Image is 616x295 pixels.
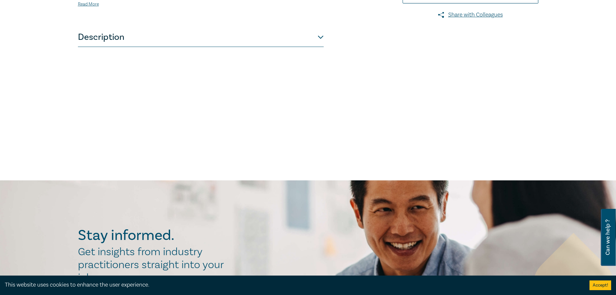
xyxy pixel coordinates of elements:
[5,281,580,289] div: This website uses cookies to enhance the user experience.
[589,280,611,290] button: Accept cookies
[78,1,99,7] a: Read More
[78,28,324,47] button: Description
[605,213,611,262] span: Can we help ?
[78,245,231,284] h2: Get insights from industry practitioners straight into your inbox.
[78,227,231,244] h2: Stay informed.
[403,11,538,19] a: Share with Colleagues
